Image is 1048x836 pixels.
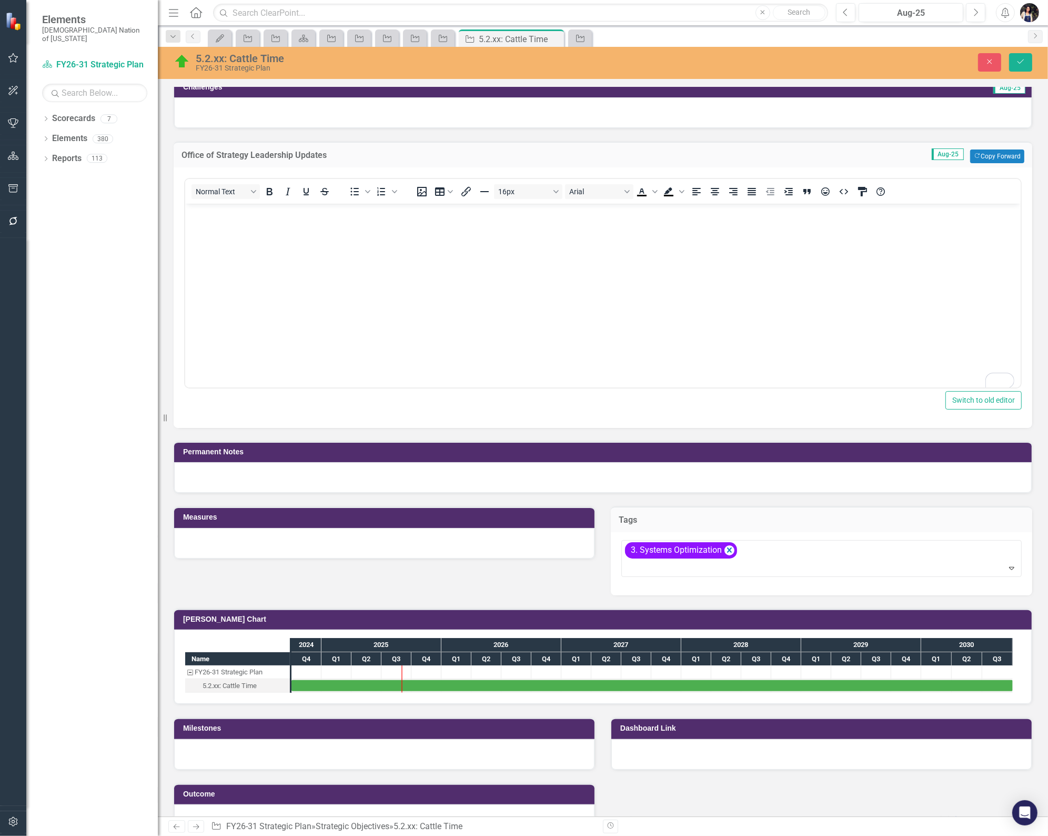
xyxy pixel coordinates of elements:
button: Font Arial [565,184,633,199]
div: Q3 [621,652,651,666]
button: Italic [279,184,297,199]
h3: Dashboard Link [620,724,1026,732]
div: 7 [100,114,117,123]
button: Bold [260,184,278,199]
span: Aug-25 [993,82,1025,94]
div: Q3 [501,652,531,666]
h3: Outcome [183,790,589,798]
div: Q4 [531,652,561,666]
div: 5.2.xx: Cattle Time [203,679,257,693]
button: Switch to old editor [945,391,1022,410]
img: Layla Freeman [1020,3,1039,22]
p: Optimize Cattle Time platform to support real-time livestock tracking, health and vaccination man... [3,3,833,15]
small: [DEMOGRAPHIC_DATA] Nation of [US_STATE] [42,26,147,43]
div: Q4 [891,652,921,666]
a: Strategic Objectives [316,821,389,831]
div: Background color Black [661,184,687,199]
h3: Challenges [183,83,641,91]
iframe: Rich Text Area [185,204,1021,387]
a: Scorecards [52,113,95,125]
div: 5.2.xx: Cattle Time [394,821,462,831]
div: Numbered list [374,184,400,199]
div: Bullet list [347,184,373,199]
span: 16px [498,187,550,196]
div: Q2 [351,652,381,666]
div: 380 [93,134,113,143]
button: Help [872,184,890,199]
span: Aug-25 [932,148,964,160]
div: Q1 [801,652,831,666]
div: 2027 [561,638,681,652]
img: ClearPoint Strategy [5,12,24,31]
div: 5.2.xx: Cattle Time [196,53,656,64]
div: 5.2.xx: Cattle Time [479,33,561,46]
div: Q1 [441,652,471,666]
button: Insert image [413,184,431,199]
div: FY26-31 Strategic Plan [195,665,263,679]
div: FY26-31 Strategic Plan [196,64,656,72]
button: Strikethrough [316,184,334,199]
div: Q4 [771,652,801,666]
div: Q2 [471,652,501,666]
div: Q4 [411,652,441,666]
a: Reports [52,153,82,165]
h3: Tags [619,515,1024,525]
button: Justify [743,184,761,199]
h3: [PERSON_NAME] Chart [183,615,1026,623]
div: Q4 [291,652,321,666]
span: Arial [569,187,621,196]
span: Elements [42,13,147,26]
a: FY26-31 Strategic Plan [42,59,147,71]
div: Aug-25 [862,7,960,19]
button: Underline [297,184,315,199]
input: Search ClearPoint... [213,4,828,22]
div: 2026 [441,638,561,652]
div: FY26-31 Strategic Plan [185,665,290,679]
div: » » [211,821,595,833]
div: Q3 [982,652,1013,666]
div: 2028 [681,638,801,652]
h3: Office of Strategy Leadership Updates [182,151,696,160]
div: Q3 [741,652,771,666]
div: Q1 [921,652,952,666]
button: Align right [724,184,742,199]
h3: Permanent Notes [183,448,1026,456]
input: Search Below... [42,84,147,102]
div: 2025 [321,638,441,652]
div: Q1 [681,652,711,666]
div: Q3 [861,652,891,666]
button: Align left [688,184,706,199]
button: Search [773,5,825,20]
div: 2024 [291,638,321,652]
button: Block Normal Text [192,184,260,199]
div: Q1 [561,652,591,666]
div: Open Intercom Messenger [1012,800,1037,825]
button: Blockquote [798,184,816,199]
div: Text color Black [634,184,660,199]
span: 3. Systems Optimization [631,545,722,555]
button: Emojis [817,184,834,199]
div: 2029 [801,638,921,652]
div: Q3 [381,652,411,666]
h3: Milestones [183,724,589,732]
div: Q1 [321,652,351,666]
a: FY26-31 Strategic Plan [226,821,311,831]
div: Remove [object Object] [724,545,734,555]
button: Align center [706,184,724,199]
div: Name [185,652,290,665]
div: Q2 [591,652,621,666]
img: On Target [174,53,190,70]
h3: Measures [183,513,589,521]
div: Q2 [711,652,741,666]
div: 2030 [921,638,1013,652]
div: Task: Start date: 2024-10-01 End date: 2030-09-30 [291,680,1013,691]
div: Task: Start date: 2024-10-01 End date: 2030-09-30 [185,679,290,693]
button: HTML Editor [835,184,853,199]
span: Search [788,8,810,16]
button: Copy Forward [970,150,1024,163]
div: Q4 [651,652,681,666]
div: 113 [87,154,107,163]
div: 5.2.xx: Cattle Time [185,679,290,693]
button: Increase indent [780,184,798,199]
